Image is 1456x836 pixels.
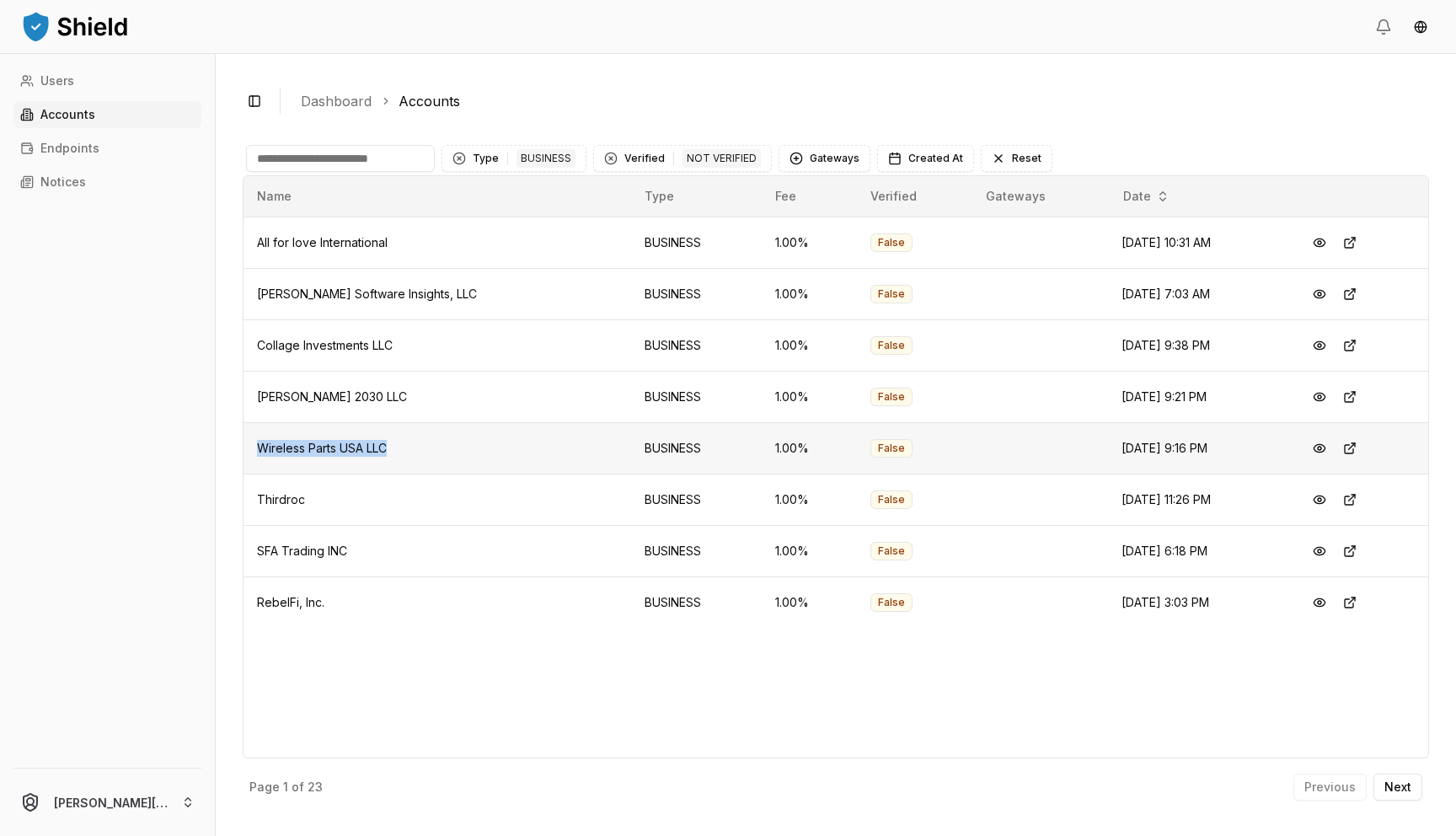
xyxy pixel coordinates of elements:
[604,152,618,165] div: Clear Verified filter
[631,176,762,217] th: Type
[631,474,762,525] td: BUSINESS
[257,544,347,558] span: SFA Trading INC
[972,176,1109,217] th: Gateways
[1121,338,1210,352] span: [DATE] 9:38 PM
[257,235,388,249] span: All for love International
[283,781,288,793] p: 1
[631,422,762,474] td: BUSINESS
[1373,774,1422,801] button: Next
[54,794,168,812] p: [PERSON_NAME][EMAIL_ADDRESS][DOMAIN_NAME]
[40,176,86,188] p: Notices
[775,235,809,249] span: 1.00 %
[593,145,772,172] button: Clear Verified filterVerifiedNOT VERIFIED
[1121,492,1211,506] span: [DATE] 11:26 PM
[40,109,95,121] p: Accounts
[1116,183,1176,210] button: Date
[631,319,762,371] td: BUSINESS
[20,9,130,43] img: ShieldPay Logo
[399,91,460,111] a: Accounts
[857,176,972,217] th: Verified
[301,91,1416,111] nav: breadcrumb
[257,595,324,609] span: RebelFi, Inc.
[631,217,762,268] td: BUSINESS
[257,441,387,455] span: Wireless Parts USA LLC
[1121,235,1211,249] span: [DATE] 10:31 AM
[249,781,280,793] p: Page
[1121,595,1209,609] span: [DATE] 3:03 PM
[257,338,393,352] span: Collage Investments LLC
[301,91,372,111] a: Dashboard
[13,135,201,162] a: Endpoints
[1121,389,1207,404] span: [DATE] 9:21 PM
[13,101,201,128] a: Accounts
[1384,781,1411,793] p: Next
[631,576,762,628] td: BUSINESS
[775,389,809,404] span: 1.00 %
[631,525,762,576] td: BUSINESS
[292,781,304,793] p: of
[981,145,1052,172] button: Reset filters
[257,287,477,301] span: [PERSON_NAME] Software Insights, LLC
[7,775,208,829] button: [PERSON_NAME][EMAIL_ADDRESS][DOMAIN_NAME]
[631,371,762,422] td: BUSINESS
[779,145,870,172] button: Gateways
[308,781,323,793] p: 23
[877,145,974,172] button: Created At
[1121,544,1207,558] span: [DATE] 6:18 PM
[244,176,631,217] th: Name
[775,492,809,506] span: 1.00 %
[40,75,74,87] p: Users
[1121,441,1207,455] span: [DATE] 9:16 PM
[517,149,575,168] div: BUSINESS
[631,268,762,319] td: BUSINESS
[762,176,857,217] th: Fee
[1121,287,1210,301] span: [DATE] 7:03 AM
[257,492,305,506] span: Thirdroc
[257,389,407,404] span: [PERSON_NAME] 2030 LLC
[13,169,201,196] a: Notices
[908,152,963,165] span: Created At
[775,595,809,609] span: 1.00 %
[442,145,586,172] button: Clear Type filterTypeBUSINESS
[682,149,761,168] div: NOT VERIFIED
[775,338,809,352] span: 1.00 %
[775,287,809,301] span: 1.00 %
[775,441,809,455] span: 1.00 %
[775,544,809,558] span: 1.00 %
[40,142,99,154] p: Endpoints
[13,67,201,94] a: Users
[452,152,466,165] div: Clear Type filter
